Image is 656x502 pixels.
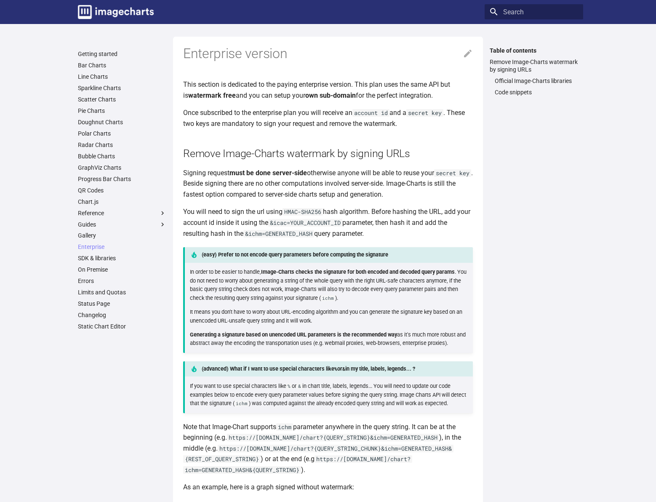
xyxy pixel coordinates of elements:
[190,331,397,338] strong: Generating a signature based on unencoded URL parameters is the recommended way
[334,366,337,372] code: %
[183,361,473,376] p: (advanced) What if I want to use special characters like or in my title, labels, legends... ?
[78,73,166,80] a: Line Charts
[352,109,389,117] code: account id
[305,91,356,99] strong: own sub-domain
[183,422,473,475] p: Note that Image-Chart supports parameter anywhere in the query string. It can be at the beginning...
[183,206,473,239] p: You will need to sign the url using hash algorithm. Before hashing the URL, add your account id i...
[78,164,166,171] a: GraphViz Charts
[78,141,166,149] a: Radar Charts
[243,230,314,238] code: &ichm=GENERATED_HASH
[78,61,166,69] a: Bar Charts
[227,434,439,441] code: https://[DOMAIN_NAME]/chart?{QUERY_STRING}&ichm=GENERATED_HASH
[485,4,583,19] input: Search
[286,383,292,389] code: %
[495,88,578,96] a: Code snippets
[235,401,249,406] code: ichm
[78,84,166,92] a: Sparkline Charts
[321,295,335,301] code: ichm
[183,455,412,474] code: https://[DOMAIN_NAME]/chart?ichm=GENERATED_HASH&{QUERY_STRING}
[190,331,468,348] p: as it's much more robust and abstract away the encoding the transportation uses (e.g. webmail pro...
[78,107,166,115] a: Pie Charts
[342,366,345,372] code: &
[78,130,166,137] a: Polar Charts
[229,169,307,177] strong: must be done server-side
[78,5,154,19] img: logo
[78,277,166,285] a: Errors
[261,269,455,275] strong: Image-Charts checks the signature for both encoded and decoded query params
[183,482,473,493] p: As an example, here is a graph signed without watermark:
[78,198,166,206] a: Chart.js
[183,445,453,463] code: https://[DOMAIN_NAME]/chart?{QUERY_STRING_CHUNK}&ichm=GENERATED_HASH&{REST_OF_QUERY_STRING}
[495,77,578,85] a: Official Image-Charts libraries
[78,323,166,330] a: Static Chart Editor
[78,311,166,319] a: Changelog
[268,219,342,227] code: &icac=YOUR_ACCOUNT_ID
[183,146,473,161] h2: Remove Image-Charts watermark by signing URLs
[406,109,443,117] code: secret key
[183,107,473,129] p: Once subscribed to the enterprise plan you will receive an and a . These two keys are mandatory t...
[78,266,166,273] a: On Premise
[75,2,157,22] a: Image-Charts documentation
[490,77,578,96] nav: Remove Image-Charts watermark by signing URLs
[188,91,236,99] strong: watermark free
[183,45,473,63] h1: Enterprise version
[78,300,166,307] a: Status Page
[78,118,166,126] a: Doughnut Charts
[78,288,166,296] a: Limits and Quotas
[78,50,166,58] a: Getting started
[485,47,583,96] nav: Table of contents
[183,168,473,200] p: Signing request otherwise anyone will be able to reuse your . Beside signing there are no other c...
[183,247,473,262] p: (easy) Prefer to not encode query parameters before computing the signature
[485,47,583,54] label: Table of contents
[78,254,166,262] a: SDK & libraries
[78,175,166,183] a: Progress Bar Charts
[190,382,468,408] p: If you want to use special characters like or in chart title, labels, legends... You will need to...
[190,268,468,302] p: In order to be easier to handle, . You do not need to worry about generating a string of the whol...
[296,383,302,389] code: &
[434,169,471,177] code: secret key
[183,79,473,101] p: This section is dedicated to the paying enterprise version. This plan uses the same API but is an...
[78,209,166,217] label: Reference
[78,221,166,228] label: Guides
[190,308,468,325] p: It means you don't have to worry about URL-encoding algorithm and you can generate the signature ...
[78,232,166,239] a: Gallery
[78,152,166,160] a: Bubble Charts
[78,96,166,103] a: Scatter Charts
[283,208,323,216] code: HMAC-SHA256
[276,423,293,431] code: ichm
[78,187,166,194] a: QR Codes
[490,58,578,73] a: Remove Image-Charts watermark by signing URLs
[78,243,166,251] a: Enterprise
